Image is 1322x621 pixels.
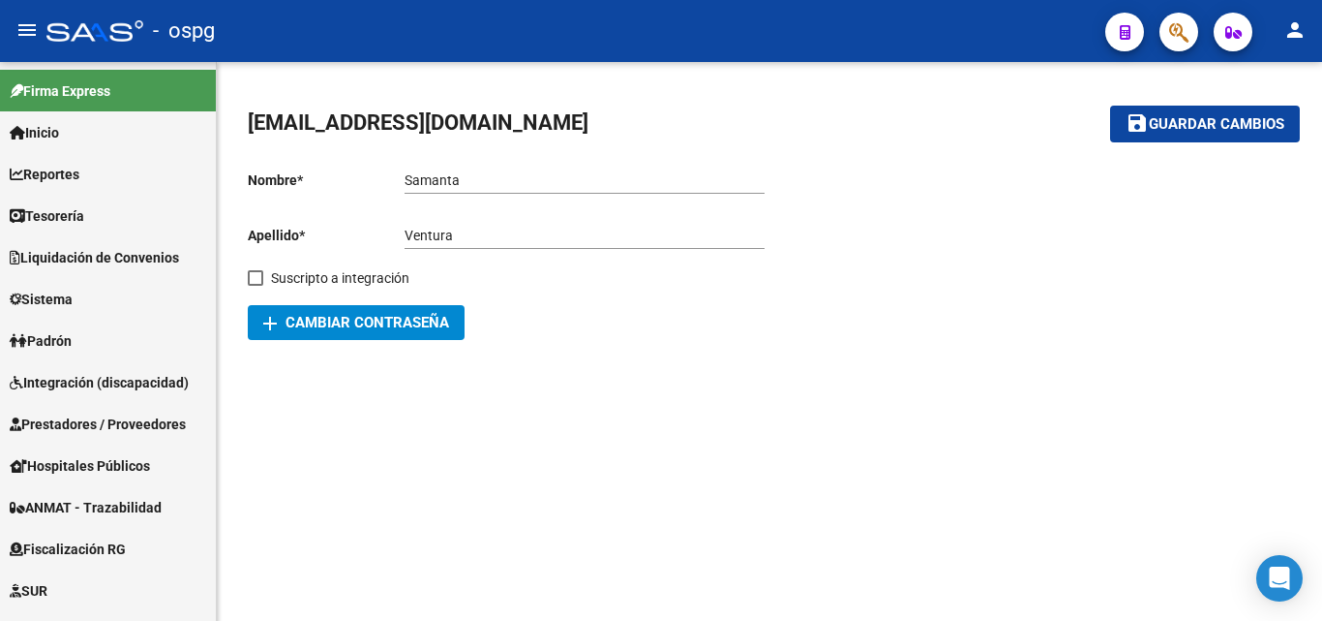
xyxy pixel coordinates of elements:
button: Guardar cambios [1110,106,1300,141]
span: Prestadores / Proveedores [10,414,186,435]
span: Sistema [10,289,73,310]
span: ANMAT - Trazabilidad [10,497,162,518]
span: Firma Express [10,80,110,102]
span: Padrón [10,330,72,352]
span: Reportes [10,164,79,185]
span: Suscripto a integración [271,266,409,290]
span: Fiscalización RG [10,539,126,560]
span: Guardar cambios [1149,116,1284,134]
span: - ospg [153,10,215,52]
span: Hospitales Públicos [10,455,150,477]
mat-icon: save [1126,111,1149,135]
span: Cambiar Contraseña [263,314,449,331]
span: [EMAIL_ADDRESS][DOMAIN_NAME] [248,110,588,135]
button: Cambiar Contraseña [248,305,465,340]
p: Nombre [248,170,405,191]
mat-icon: person [1283,18,1307,42]
span: Liquidación de Convenios [10,247,179,268]
div: Open Intercom Messenger [1256,555,1303,602]
mat-icon: menu [15,18,39,42]
span: Integración (discapacidad) [10,372,189,393]
span: Tesorería [10,205,84,227]
p: Apellido [248,225,405,246]
span: SUR [10,580,47,602]
mat-icon: add [258,312,282,335]
span: Inicio [10,122,59,143]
